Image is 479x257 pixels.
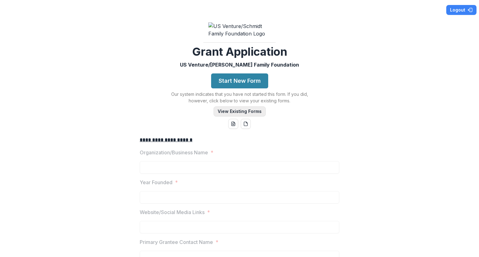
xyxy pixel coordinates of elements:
[446,5,477,15] button: Logout
[162,91,317,104] p: Our system indicates that you have not started this form. If you did, however, click below to vie...
[140,179,172,186] p: Year Founded
[140,238,213,246] p: Primary Grantee Contact Name
[228,119,238,129] button: word-download
[180,61,299,68] p: US Venture/[PERSON_NAME] Family Foundation
[211,73,268,88] button: Start New Form
[140,149,208,156] p: Organization/Business Name
[192,45,287,58] h2: Grant Application
[208,22,271,37] img: US Venture/Schmidt Family Foundation Logo
[214,106,266,116] button: View Existing Forms
[140,208,205,216] p: Website/Social Media Links
[241,119,251,129] button: pdf-download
